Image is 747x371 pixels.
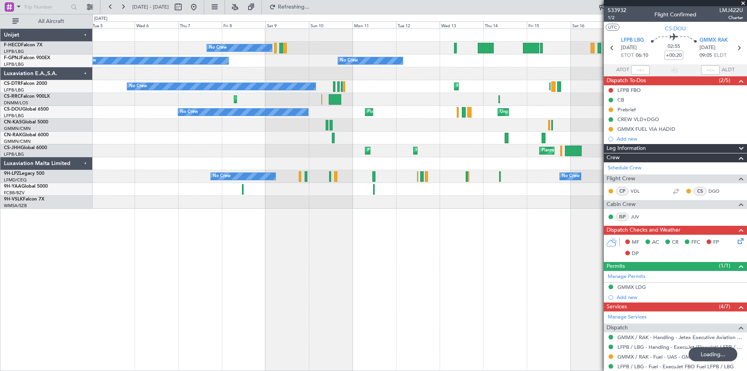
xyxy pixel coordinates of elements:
div: CS [694,187,707,195]
span: DP [632,250,639,258]
a: CS-RRCFalcon 900LX [4,94,50,99]
div: Flight Confirmed [654,11,696,19]
div: Unplanned Maint [GEOGRAPHIC_DATA] ([GEOGRAPHIC_DATA]) [500,106,628,118]
a: 9H-VSLKFalcon 7X [4,197,44,202]
span: CS-DOU [665,25,686,33]
div: GMMX FUEL VIA HADID [617,126,675,132]
div: Loading... [689,347,737,361]
a: DNMM/LOS [4,100,28,106]
input: --:-- [631,65,650,75]
a: LFPB/LBG [4,87,24,93]
div: Add new [617,294,743,301]
span: CS-DTR [4,81,21,86]
span: 9H-YAA [4,184,21,189]
a: Schedule Crew [608,164,642,172]
span: CS-JHH [4,146,21,150]
a: LFPB/LBG [4,49,24,55]
a: LFPB/LBG [4,62,24,67]
span: CS-RRC [4,94,21,99]
span: All Aircraft [20,19,82,24]
span: Charter [719,14,743,21]
span: 06:10 [636,52,648,60]
span: (1/1) [719,262,730,270]
span: Flight Crew [607,174,635,183]
span: Permits [607,262,625,271]
div: Planned Maint Larnaca ([GEOGRAPHIC_DATA] Intl) [236,93,337,105]
div: GMMX LDG [617,284,646,290]
div: Prebrief [617,106,636,113]
span: ETOT [621,52,634,60]
div: Sat 16 [571,21,614,28]
span: FFC [691,239,700,246]
span: CS-DOU [4,107,22,112]
span: F-GPNJ [4,56,21,60]
span: MF [632,239,639,246]
div: Wed 6 [135,21,178,28]
a: CN-KASGlobal 5000 [4,120,48,125]
span: AC [652,239,659,246]
a: Manage Permits [608,273,645,281]
div: LFPB FBO [617,87,641,93]
span: Dispatch [607,324,628,332]
a: LFPB/LBG [4,151,24,157]
span: CN-RAK [4,133,22,137]
div: No Crew [213,171,231,182]
div: No Crew [180,106,198,118]
span: [DATE] [700,44,715,52]
a: FCBB/BZV [4,190,25,196]
button: UTC [606,24,619,31]
div: CREW VLD+DGO [617,116,659,123]
span: 02:55 [668,43,680,51]
span: Refreshing... [277,4,310,10]
a: CS-JHHGlobal 6000 [4,146,47,150]
span: 1/2 [608,14,626,21]
a: LFPB / LBG - Handling - ExecuJet (Skyvalet) LFPB / LBG [617,344,743,350]
div: Tue 5 [91,21,135,28]
div: Planned Maint Sofia [456,81,496,92]
span: CR [672,239,679,246]
div: No Crew [562,171,580,182]
div: CP [616,187,629,195]
span: (2/5) [719,76,730,84]
span: 09:05 [700,52,712,60]
a: CN-RAKGlobal 6000 [4,133,49,137]
div: Thu 7 [178,21,222,28]
div: Planned Maint [GEOGRAPHIC_DATA] ([GEOGRAPHIC_DATA]) [542,145,664,156]
div: CB [617,97,624,103]
span: 9H-LPZ [4,171,19,176]
span: (4/7) [719,302,730,311]
span: LFPB LBG [621,37,644,44]
a: 9H-YAAGlobal 5000 [4,184,48,189]
span: Dispatch To-Dos [607,76,646,85]
a: GMMX / RAK - Fuel - UAS - GMMX / RAK [617,353,713,360]
span: Crew [607,153,620,162]
a: LFMD/CEQ [4,177,26,183]
span: CN-KAS [4,120,22,125]
div: Sat 9 [265,21,309,28]
span: GMMX RAK [700,37,728,44]
div: Sun 10 [309,21,352,28]
a: CS-DTRFalcon 2000 [4,81,47,86]
a: GMMN/CMN [4,139,31,144]
a: VDL [631,188,648,195]
a: CS-DOUGlobal 6500 [4,107,49,112]
div: Wed 13 [440,21,483,28]
span: 533932 [608,6,626,14]
input: Trip Number [24,1,68,13]
span: Leg Information [607,144,646,153]
span: ATOT [616,66,629,74]
div: No Crew [209,42,227,54]
a: GMMX / RAK - Handling - Jetex Executive Aviation GMMX / RAK [617,334,743,341]
div: Thu 14 [483,21,527,28]
span: 9H-VSLK [4,197,23,202]
div: Planned Maint [GEOGRAPHIC_DATA] ([GEOGRAPHIC_DATA]) [416,145,538,156]
a: WMSA/SZB [4,203,27,209]
a: F-GPNJFalcon 900EX [4,56,50,60]
div: No Crew [340,55,358,67]
a: LFPB/LBG [4,113,24,119]
a: LFPB / LBG - Fuel - ExecuJet FBO Fuel LFPB / LBG [617,363,734,370]
button: All Aircraft [9,15,84,28]
button: Refreshing... [266,1,312,13]
div: Planned Maint [GEOGRAPHIC_DATA] ([GEOGRAPHIC_DATA]) [367,145,490,156]
span: ELDT [714,52,726,60]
